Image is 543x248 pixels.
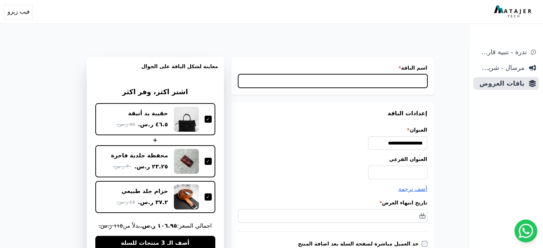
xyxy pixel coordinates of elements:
label: العنوان الفرعي [238,156,427,163]
button: فيب زيرو [4,4,33,19]
img: محفظة جلدية فاخرة [174,149,199,174]
span: أضف ترجمة [398,186,427,192]
span: أضف الـ 3 منتجات للسلة [121,239,189,247]
span: فيب زيرو [7,7,30,16]
h3: إعدادات الباقة [238,109,427,118]
b: ١٠٦.٩٥ ر.س. [140,222,177,229]
button: أضف ترجمة [398,185,427,193]
span: مرسال - شريط دعاية [476,63,524,73]
label: العنوان [238,126,427,133]
img: MatajerTech Logo [494,5,533,18]
div: حزام جلد طبيعي [121,187,168,195]
img: حزام جلد طبيعي [174,184,199,209]
div: حقيبة يد أنيقة [128,110,168,117]
img: حقيبة يد أنيقة [174,107,199,132]
span: ٤٥ ر.س. [116,198,135,206]
h3: معاينة لشكل الباقة على الجوال [92,63,218,79]
label: تاريخ انتهاء العرض [238,199,427,206]
label: خذ العميل مباشرة لصفحة السلة بعد اضافة المنتج [298,240,422,247]
span: ٣٠ ر.س. [113,163,131,170]
h3: اشتر اكثر، وفر اكثر [95,87,215,97]
span: ٤٦.٥ ر.س. [138,120,168,129]
span: اجمالي السعر: بدلاً من [95,222,215,230]
span: ٢٣.٢٥ ر.س. [134,162,168,171]
span: باقات العروض [476,79,524,88]
span: ندرة - تنبية قارب علي النفاذ [476,47,527,57]
div: محفظة جلدية فاخرة [111,152,168,160]
span: ٥٥ ر.س. [116,121,135,128]
label: اسم الباقة [238,64,427,71]
span: ٣٧.٢ ر.س. [138,198,168,207]
div: + [95,136,215,145]
s: ١١٥ ر.س. [99,222,123,229]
